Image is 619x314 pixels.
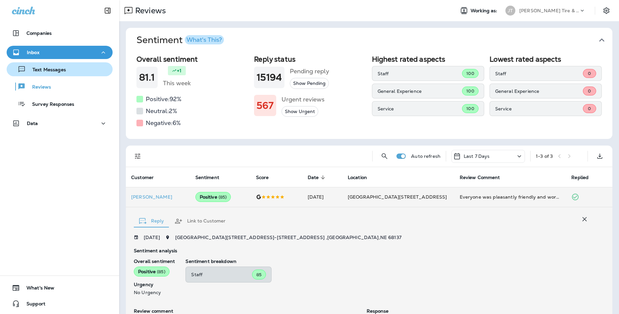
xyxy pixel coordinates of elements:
[593,150,606,163] button: Export as CSV
[139,72,155,83] h1: 81.1
[26,84,51,91] p: Reviews
[27,121,38,126] p: Data
[256,175,269,180] span: Score
[460,174,509,180] span: Review Comment
[378,150,391,163] button: Search Reviews
[460,194,561,200] div: Everyone was pleasantly friendly and worked fast
[134,248,591,253] p: Sentiment analysis
[169,209,231,233] button: Link to Customer
[146,118,181,128] h5: Negative: 6 %
[290,66,329,77] h5: Pending reply
[411,154,440,159] p: Auto refresh
[282,106,318,117] button: Show Urgent
[588,71,591,76] span: 0
[588,88,591,94] span: 0
[460,175,500,180] span: Review Comment
[163,78,191,89] h5: This week
[134,290,175,295] p: No Urgency
[27,50,39,55] p: Inbox
[219,194,227,200] span: ( 85 )
[7,27,113,40] button: Companies
[131,150,144,163] button: Filters
[134,282,175,287] p: Urgency
[308,174,328,180] span: Date
[571,174,597,180] span: Replied
[571,175,589,180] span: Replied
[466,106,474,111] span: 100
[146,106,177,116] h5: Neutral: 2 %
[302,187,342,207] td: [DATE]
[195,175,219,180] span: Sentiment
[257,100,273,111] h1: 567
[495,89,583,94] p: General Experience
[372,55,484,63] h2: Highest rated aspects
[98,4,117,17] button: Collapse Sidebar
[195,192,231,202] div: Positive
[131,175,154,180] span: Customer
[348,175,367,180] span: Location
[20,285,54,293] span: What's New
[132,6,166,16] p: Reviews
[600,5,612,17] button: Settings
[471,8,499,14] span: Working as:
[7,80,113,94] button: Reviews
[7,62,113,76] button: Text Messages
[185,35,224,44] button: What's This?
[134,267,170,277] div: Positive
[144,235,160,240] p: [DATE]
[519,8,579,13] p: [PERSON_NAME] Tire & Auto
[26,101,74,108] p: Survey Responses
[505,6,515,16] div: JT
[254,55,366,63] h2: Reply status
[146,94,181,104] h5: Positive: 92 %
[7,97,113,111] button: Survey Responses
[495,71,583,76] p: Staff
[126,52,612,139] div: SentimentWhat's This?
[185,259,591,264] p: Sentiment breakdown
[378,89,462,94] p: General Experience
[157,269,165,275] span: ( 85 )
[20,301,45,309] span: Support
[191,272,252,277] p: Staff
[367,308,592,314] p: Response
[131,194,185,200] p: [PERSON_NAME]
[26,67,66,73] p: Text Messages
[186,37,222,43] div: What's This?
[195,174,228,180] span: Sentiment
[7,117,113,130] button: Data
[134,259,175,264] p: Overall sentiment
[378,106,462,111] p: Service
[7,281,113,294] button: What's New
[464,154,490,159] p: Last 7 Days
[134,308,359,314] p: Review comment
[466,88,474,94] span: 100
[26,31,52,36] p: Companies
[466,71,474,76] span: 100
[131,194,185,200] div: Click to view Customer Drawer
[290,78,329,89] button: Show Pending
[175,234,401,240] span: [GEOGRAPHIC_DATA][STREET_ADDRESS] - [STREET_ADDRESS] , [GEOGRAPHIC_DATA] , NE 68137
[131,174,162,180] span: Customer
[308,175,319,180] span: Date
[136,55,249,63] h2: Overall sentiment
[7,46,113,59] button: Inbox
[177,67,181,74] p: +1
[378,71,462,76] p: Staff
[257,72,282,83] h1: 15194
[495,106,583,111] p: Service
[256,174,278,180] span: Score
[348,174,376,180] span: Location
[536,154,553,159] div: 1 - 3 of 3
[348,194,447,200] span: [GEOGRAPHIC_DATA][STREET_ADDRESS]
[256,272,262,278] span: 85
[134,209,169,233] button: Reply
[588,106,591,111] span: 0
[490,55,602,63] h2: Lowest rated aspects
[7,297,113,310] button: Support
[131,28,618,52] button: SentimentWhat's This?
[136,34,224,46] h1: Sentiment
[282,94,325,105] h5: Urgent reviews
